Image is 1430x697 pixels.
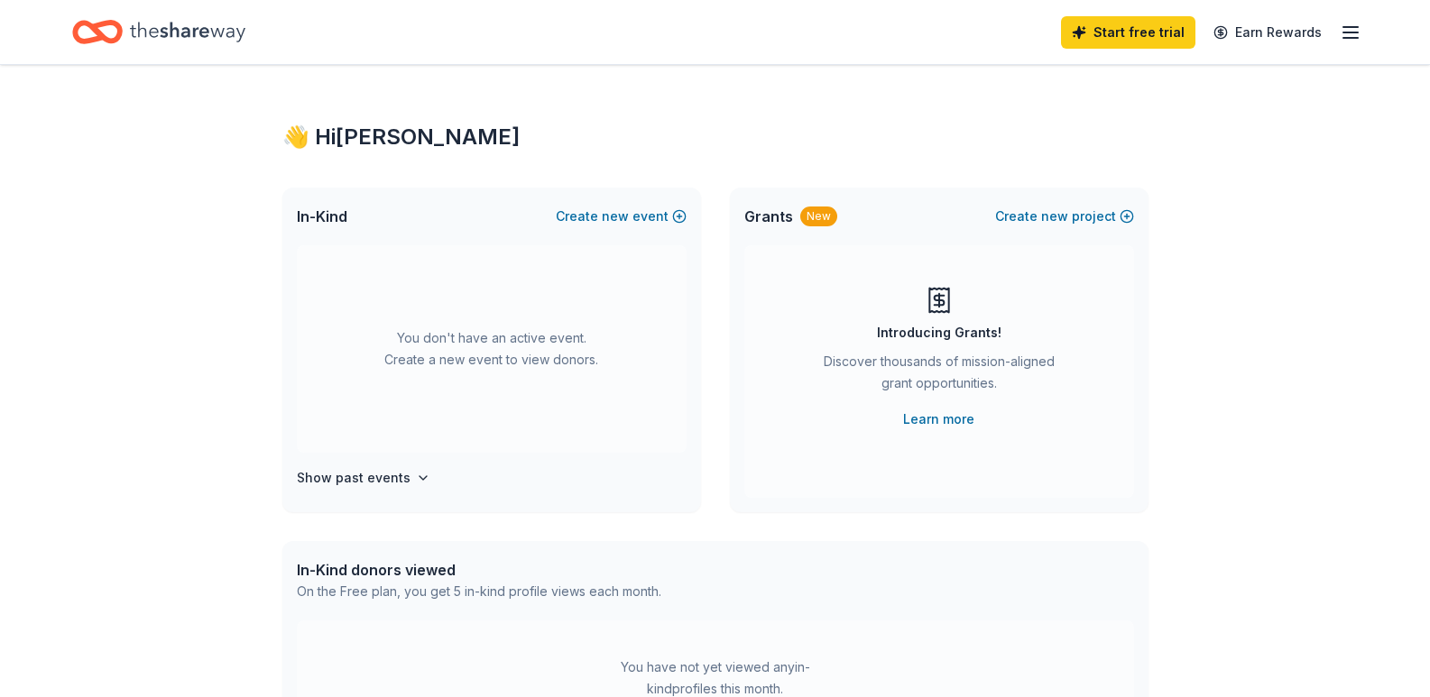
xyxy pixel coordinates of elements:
[297,559,661,581] div: In-Kind donors viewed
[556,206,687,227] button: Createnewevent
[297,581,661,602] div: On the Free plan, you get 5 in-kind profile views each month.
[816,351,1062,401] div: Discover thousands of mission-aligned grant opportunities.
[297,467,411,489] h4: Show past events
[903,408,974,430] a: Learn more
[877,322,1001,344] div: Introducing Grants!
[72,11,245,53] a: Home
[602,206,629,227] span: new
[297,467,430,489] button: Show past events
[1041,206,1068,227] span: new
[995,206,1134,227] button: Createnewproject
[297,206,347,227] span: In-Kind
[800,206,837,226] div: New
[297,245,687,453] div: You don't have an active event. Create a new event to view donors.
[1061,16,1195,49] a: Start free trial
[1203,16,1333,49] a: Earn Rewards
[744,206,793,227] span: Grants
[282,123,1149,151] div: 👋 Hi [PERSON_NAME]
